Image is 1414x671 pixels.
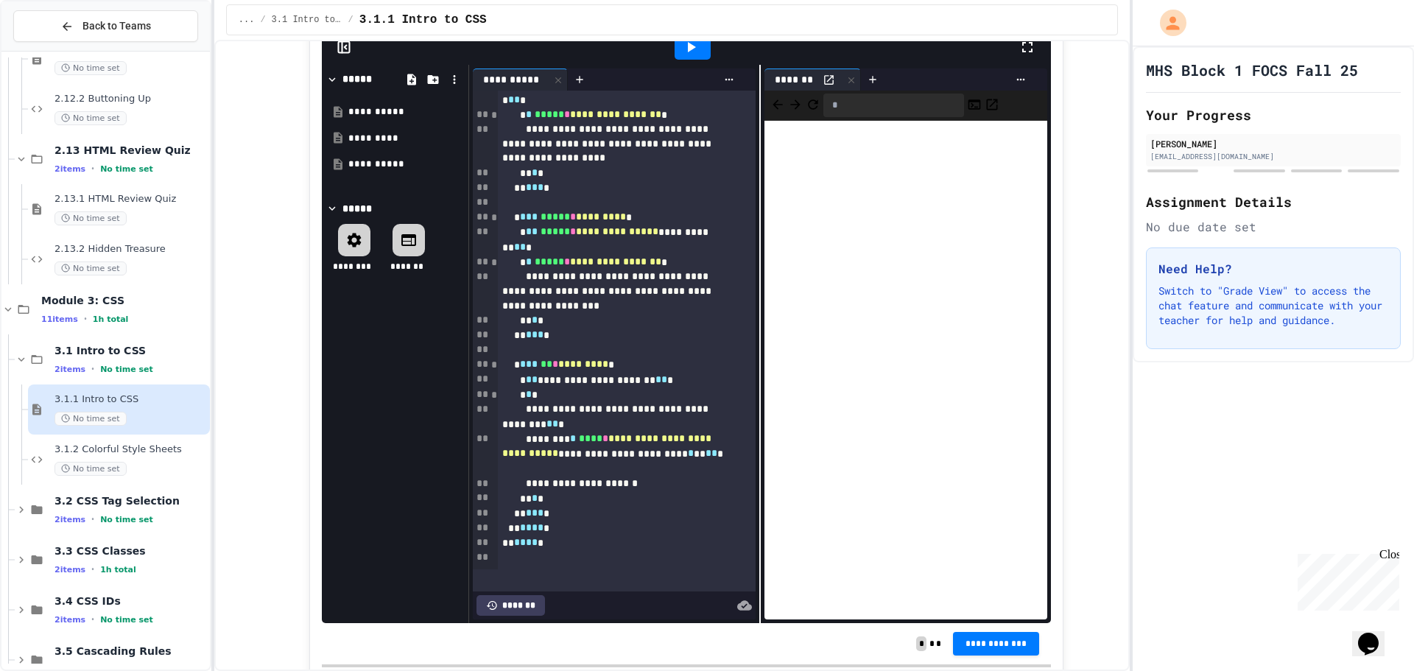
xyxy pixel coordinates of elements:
[1146,60,1358,80] h1: MHS Block 1 FOCS Fall 25
[1146,192,1401,212] h2: Assignment Details
[54,193,207,205] span: 2.13.1 HTML Review Quiz
[84,313,87,325] span: •
[100,615,153,625] span: No time set
[100,365,153,374] span: No time set
[91,614,94,625] span: •
[41,315,78,324] span: 11 items
[100,565,136,575] span: 1h total
[54,644,207,658] span: 3.5 Cascading Rules
[1146,105,1401,125] h2: Your Progress
[54,261,127,275] span: No time set
[54,61,127,75] span: No time set
[91,513,94,525] span: •
[6,6,102,94] div: Chat with us now!Close
[54,594,207,608] span: 3.4 CSS IDs
[54,412,127,426] span: No time set
[1150,137,1396,150] div: [PERSON_NAME]
[82,18,151,34] span: Back to Teams
[239,14,255,26] span: ...
[91,363,94,375] span: •
[100,164,153,174] span: No time set
[93,315,129,324] span: 1h total
[54,365,85,374] span: 2 items
[54,393,207,406] span: 3.1.1 Intro to CSS
[54,111,127,125] span: No time set
[54,494,207,507] span: 3.2 CSS Tag Selection
[41,294,207,307] span: Module 3: CSS
[1150,151,1396,162] div: [EMAIL_ADDRESS][DOMAIN_NAME]
[54,93,207,105] span: 2.12.2 Buttoning Up
[1158,260,1388,278] h3: Need Help?
[54,443,207,456] span: 3.1.2 Colorful Style Sheets
[788,96,803,114] span: Forward
[54,515,85,524] span: 2 items
[1352,612,1399,656] iframe: chat widget
[91,563,94,575] span: •
[13,10,198,42] button: Back to Teams
[260,14,265,26] span: /
[54,164,85,174] span: 2 items
[54,544,207,558] span: 3.3 CSS Classes
[100,515,153,524] span: No time set
[54,211,127,225] span: No time set
[54,344,207,357] span: 3.1 Intro to CSS
[54,615,85,625] span: 2 items
[770,96,785,114] span: Back
[985,96,999,114] button: Open in new tab
[272,14,342,26] span: 3.1 Intro to CSS
[1292,548,1399,611] iframe: chat widget
[54,243,207,256] span: 2.13.2 Hidden Treasure
[806,96,820,114] button: Refresh
[359,11,487,29] span: 3.1.1 Intro to CSS
[967,96,982,114] button: Console
[54,565,85,575] span: 2 items
[54,144,207,157] span: 2.13 HTML Review Quiz
[348,14,353,26] span: /
[1144,6,1190,40] div: My Account
[1146,218,1401,236] div: No due date set
[1158,284,1388,328] p: Switch to "Grade View" to access the chat feature and communicate with your teacher for help and ...
[91,163,94,175] span: •
[54,462,127,476] span: No time set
